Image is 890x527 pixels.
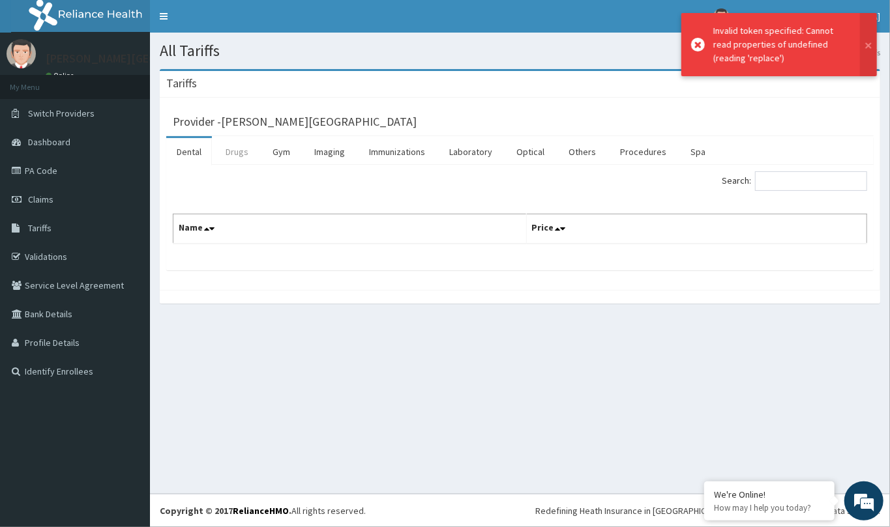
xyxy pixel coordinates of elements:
span: [PERSON_NAME][GEOGRAPHIC_DATA] [737,10,880,22]
span: Switch Providers [28,107,95,119]
a: Others [558,138,606,165]
a: Spa [680,138,716,165]
textarea: Type your message and hit 'Enter' [7,356,248,401]
p: [PERSON_NAME][GEOGRAPHIC_DATA] [46,53,239,64]
div: Invalid token specified: Cannot read properties of undefined (reading 'replace') [713,24,848,65]
th: Price [526,214,867,244]
th: Name [173,214,527,244]
span: Dashboard [28,136,70,148]
div: Chat with us now [68,73,219,90]
span: Claims [28,193,53,205]
h1: All Tariffs [160,42,880,59]
footer: All rights reserved. [150,494,890,527]
img: User Image [7,39,36,68]
a: Laboratory [439,138,503,165]
span: We're online! [76,164,180,296]
input: Search: [755,171,867,191]
a: Drugs [215,138,259,165]
a: Optical [506,138,555,165]
a: Gym [262,138,301,165]
label: Search: [722,171,867,191]
a: Procedures [610,138,677,165]
h3: Provider - [PERSON_NAME][GEOGRAPHIC_DATA] [173,116,417,128]
a: RelianceHMO [233,505,289,517]
strong: Copyright © 2017 . [160,505,291,517]
img: d_794563401_company_1708531726252_794563401 [24,65,53,98]
img: User Image [713,8,730,25]
a: Immunizations [359,138,436,165]
div: Minimize live chat window [214,7,245,38]
h3: Tariffs [166,78,197,89]
a: Imaging [304,138,355,165]
div: Redefining Heath Insurance in [GEOGRAPHIC_DATA] using Telemedicine and Data Science! [535,504,880,517]
span: Tariffs [28,222,52,234]
p: How may I help you today? [714,502,825,513]
div: We're Online! [714,489,825,500]
a: Dental [166,138,212,165]
a: Online [46,71,77,80]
